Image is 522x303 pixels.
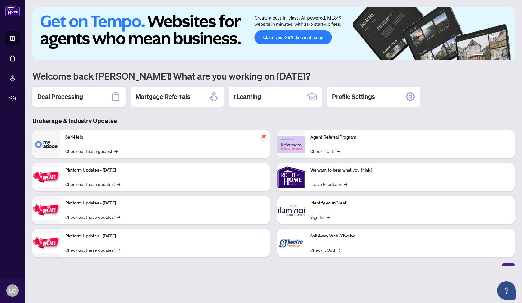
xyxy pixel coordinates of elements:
img: Sail Away With 8Twelve [277,229,305,257]
p: Platform Updates - [DATE] [65,233,265,240]
button: 2 [486,54,488,56]
button: 1 [473,54,483,56]
span: → [117,181,120,187]
img: Platform Updates - June 23, 2025 [32,233,60,253]
span: → [344,181,347,187]
p: Platform Updates - [DATE] [65,200,265,207]
p: Identify your Client [310,200,510,207]
p: Platform Updates - [DATE] [65,167,265,174]
button: 6 [506,54,508,56]
button: 4 [496,54,498,56]
img: logo [5,5,20,16]
button: 5 [501,54,503,56]
button: 3 [491,54,493,56]
h3: Brokerage & Industry Updates [32,117,515,125]
h2: rLearning [234,92,261,101]
a: Sign In!→ [310,213,330,220]
a: Leave Feedback→ [310,181,347,187]
p: We want to hear what you think! [310,167,510,174]
h1: Welcome back [PERSON_NAME]! What are you working on [DATE]? [32,70,515,82]
span: → [117,213,120,220]
span: pushpin [260,133,267,140]
img: Agent Referral Program [277,136,305,153]
a: Check out these updates!→ [65,181,120,187]
span: → [337,246,340,253]
span: → [327,213,330,220]
span: LC [9,286,16,295]
img: Slide 0 [32,7,515,60]
img: We want to hear what you think! [277,163,305,191]
span: → [337,148,340,154]
img: Identify your Client [277,196,305,224]
p: Sail Away With 8Twelve [310,233,510,240]
a: Check it Out!→ [310,246,340,253]
a: Check out these guides!→ [65,148,118,154]
span: → [114,148,118,154]
button: Open asap [497,281,516,300]
img: Platform Updates - July 8, 2025 [32,200,60,220]
a: Check out these updates!→ [65,213,120,220]
h2: Mortgage Referrals [136,92,190,101]
span: → [117,246,120,253]
h2: Profile Settings [332,92,375,101]
p: Agent Referral Program [310,134,510,141]
h2: Deal Processing [37,92,83,101]
img: Platform Updates - July 21, 2025 [32,167,60,187]
a: Check out these updates!→ [65,246,120,253]
a: Check it out!→ [310,148,340,154]
p: Self-Help [65,134,265,141]
img: Self-Help [32,130,60,158]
